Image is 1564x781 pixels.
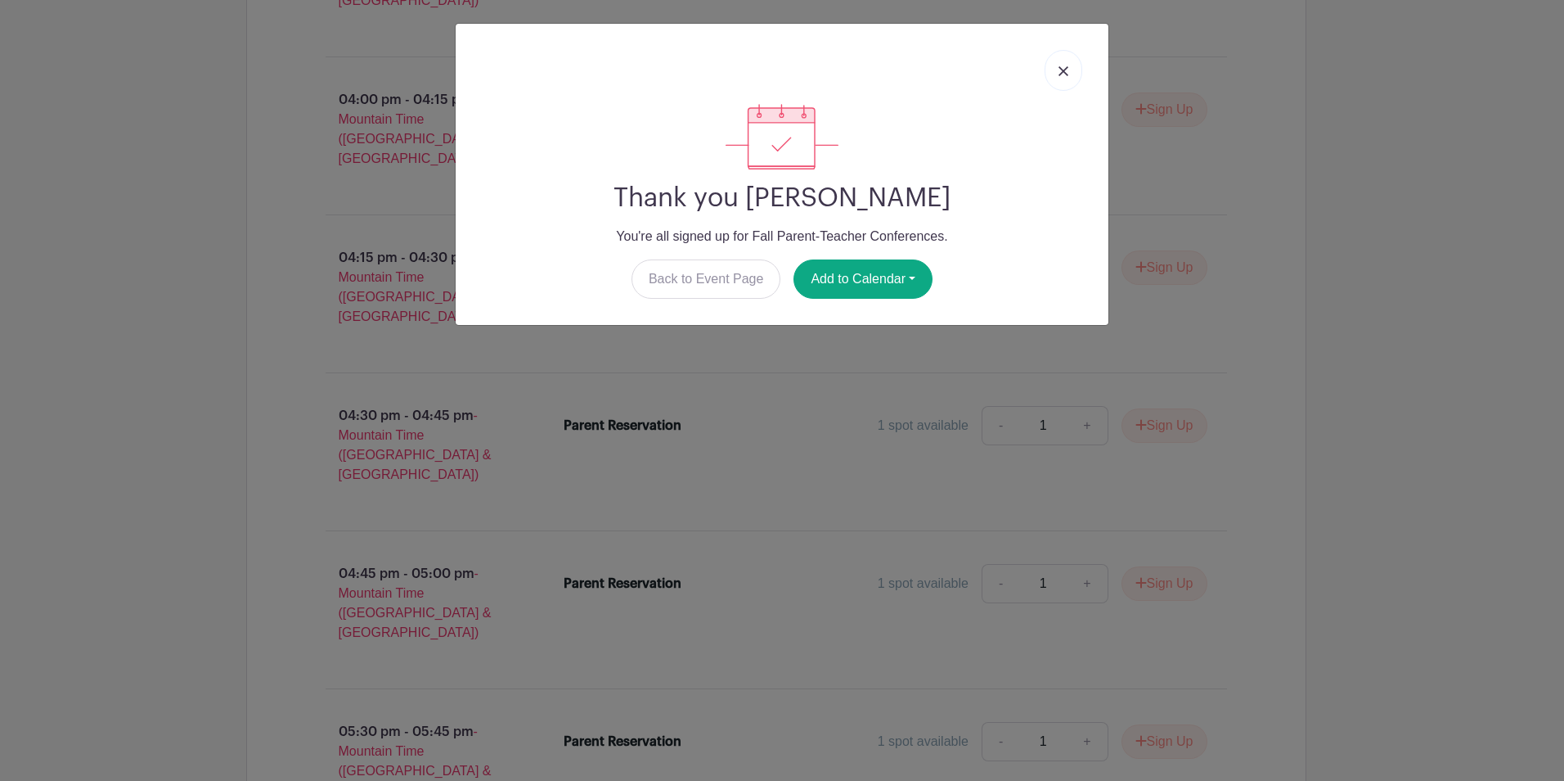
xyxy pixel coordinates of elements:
img: signup_complete-c468d5dda3e2740ee63a24cb0ba0d3ce5d8a4ecd24259e683200fb1569d990c8.svg [726,104,838,169]
p: You're all signed up for Fall Parent-Teacher Conferences. [469,227,1095,246]
button: Add to Calendar [793,260,933,299]
img: close_button-5f87c8562297e5c2d7936805f587ecaba9071eb48480494691a3f1689db116b3.svg [1058,66,1068,76]
a: Back to Event Page [631,260,781,299]
h2: Thank you [PERSON_NAME] [469,183,1095,214]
